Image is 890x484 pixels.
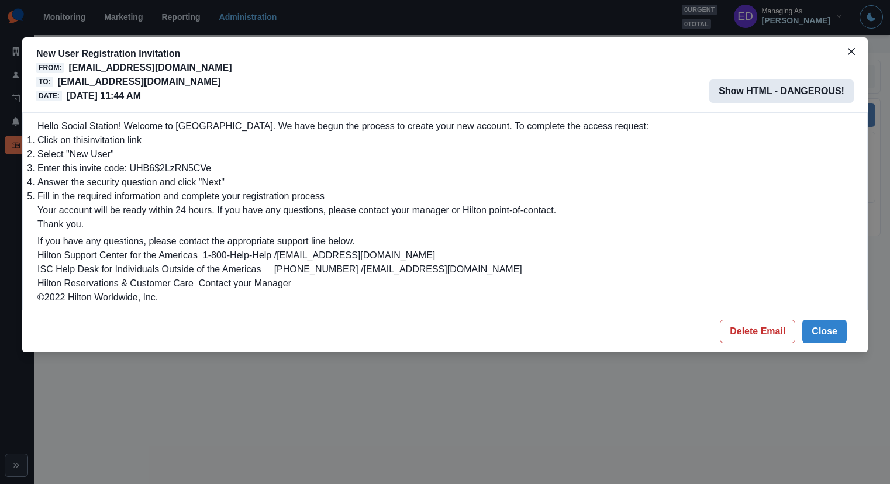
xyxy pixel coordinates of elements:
a: [EMAIL_ADDRESS][DOMAIN_NAME] [277,250,435,260]
span: Hilton Reservations & Customer Care Contact your Manager [37,278,291,288]
li: Click on this [37,133,648,147]
button: Close [802,320,847,343]
li: Fill in the required information and complete your registration process [37,189,648,203]
p: Hello Social Station! Welcome to [GEOGRAPHIC_DATA]. We have begun the process to create your new ... [37,119,648,133]
a: [EMAIL_ADDRESS][DOMAIN_NAME] [364,264,522,274]
span: ISC Help Desk for Individuals Outside of the Americas [PHONE_NUMBER] / [37,264,522,274]
li: Answer the security question and click "Next" [37,175,648,189]
p: Thank you. [37,217,648,231]
span: ©2022 Hilton Worldwide, Inc. [37,292,158,302]
span: From: [36,63,64,73]
span: To: [36,77,53,87]
p: [EMAIL_ADDRESS][DOMAIN_NAME] [68,61,232,75]
button: Delete Email [720,320,795,343]
li: Select "New User" [37,147,648,161]
p: [EMAIL_ADDRESS][DOMAIN_NAME] [58,75,221,89]
p: Your account will be ready within 24 hours. If you have any questions, please contact your manage... [37,203,648,217]
span: Date: [36,91,62,101]
p: New User Registration Invitation [36,47,232,61]
button: Close [842,42,861,61]
li: Enter this invite code: UHB6$2LzRN5CVe [37,161,648,175]
a: invitation link [88,135,142,145]
span: Hilton Support Center for the Americas 1-800-Help-Help / [37,250,435,260]
span: If you have any questions, please contact the appropriate support line below. [37,236,355,246]
p: [DATE] 11:44 AM [67,89,141,103]
button: Show HTML - DANGEROUS! [709,79,854,103]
